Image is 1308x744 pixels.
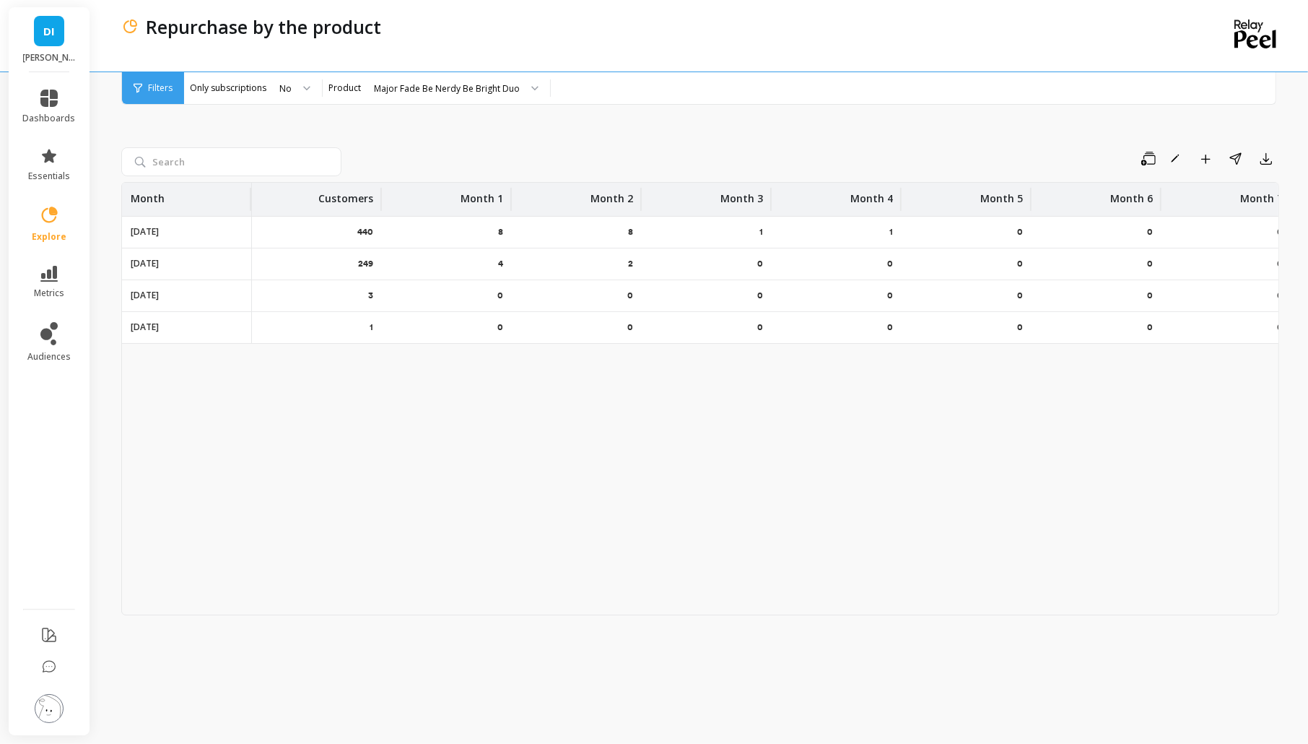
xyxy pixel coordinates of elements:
p: [DATE] [131,321,159,333]
p: 0 [757,258,763,269]
p: [DATE] [131,290,159,301]
span: explore [32,231,66,243]
label: Only subscriptions [190,82,266,94]
p: 0 [627,290,633,301]
span: audiences [27,351,71,363]
p: 0 [757,290,763,301]
p: 8 [498,226,503,238]
label: Product [328,82,361,94]
p: 0 [497,321,503,333]
div: No [279,82,292,95]
p: 0 [627,321,633,333]
p: Repurchase by the product [146,14,381,39]
p: 0 [1277,226,1283,238]
span: dashboards [23,113,76,124]
p: Month 7 [1240,183,1283,206]
p: 0 [1147,226,1153,238]
p: 249 [358,258,373,269]
span: metrics [34,287,64,299]
p: [DATE] [131,258,159,269]
p: [DATE] [131,226,159,238]
p: 0 [1147,321,1153,333]
p: 0 [757,321,763,333]
input: Search [121,147,341,176]
p: 1 [759,226,763,238]
img: header icon [121,18,139,35]
p: 0 [1277,258,1283,269]
p: 1 [370,321,373,333]
p: 0 [1017,290,1023,301]
p: 0 [887,258,893,269]
p: 0 [1017,258,1023,269]
p: 3 [368,290,373,301]
div: Major Fade Be Nerdy Be Bright Duo [374,82,520,95]
p: Month 4 [850,183,893,206]
span: Filters [148,82,173,94]
span: essentials [28,170,70,182]
p: Dr. Idriss [23,52,76,64]
img: profile picture [35,694,64,723]
p: Month 1 [461,183,503,206]
p: Customers [318,183,373,206]
p: 0 [497,290,503,301]
p: Month 6 [1110,183,1153,206]
p: 0 [1147,258,1153,269]
p: 0 [1277,321,1283,333]
p: Month 2 [590,183,633,206]
p: Month [131,183,165,206]
p: 8 [628,226,633,238]
p: 0 [887,290,893,301]
p: 0 [1147,290,1153,301]
p: 0 [1017,321,1023,333]
p: Month 3 [720,183,763,206]
p: Month 5 [980,183,1023,206]
p: 0 [1017,226,1023,238]
p: 2 [628,258,633,269]
p: 1 [889,226,893,238]
p: 0 [1277,290,1283,301]
p: 440 [357,226,373,238]
span: DI [43,23,55,40]
p: 4 [498,258,503,269]
p: 0 [887,321,893,333]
